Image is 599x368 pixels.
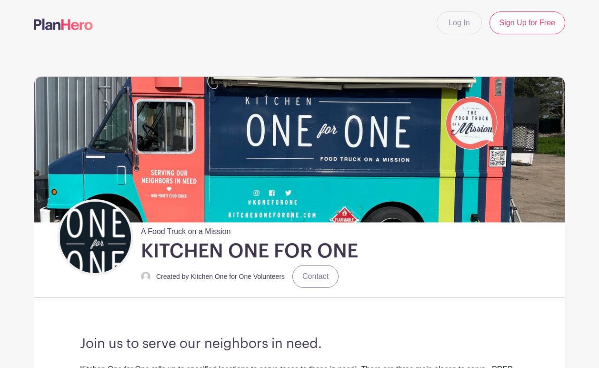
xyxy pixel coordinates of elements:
img: Black%20Verticle%20KO4O%202.png [60,202,131,273]
img: IMG_9124.jpeg [34,77,565,222]
h1: KITCHEN ONE FOR ONE [141,239,358,263]
small: Created by Kitchen One for One Volunteers [156,273,285,280]
img: default-ce2991bfa6775e67f084385cd625a349d9dcbb7a52a09fb2fda1e96e2d18dcdb.png [141,272,150,281]
a: Sign Up for Free [489,11,565,34]
span: A Food Truck on a Mission [141,222,231,237]
h3: Join us to serve our neighbors in need. [80,336,519,352]
a: Contact [292,265,339,288]
a: Log In [437,11,481,34]
img: logo-507f7623f17ff9eddc593b1ce0a138ce2505c220e1c5a4e2b4648c50719b7d32.svg [34,19,93,30]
